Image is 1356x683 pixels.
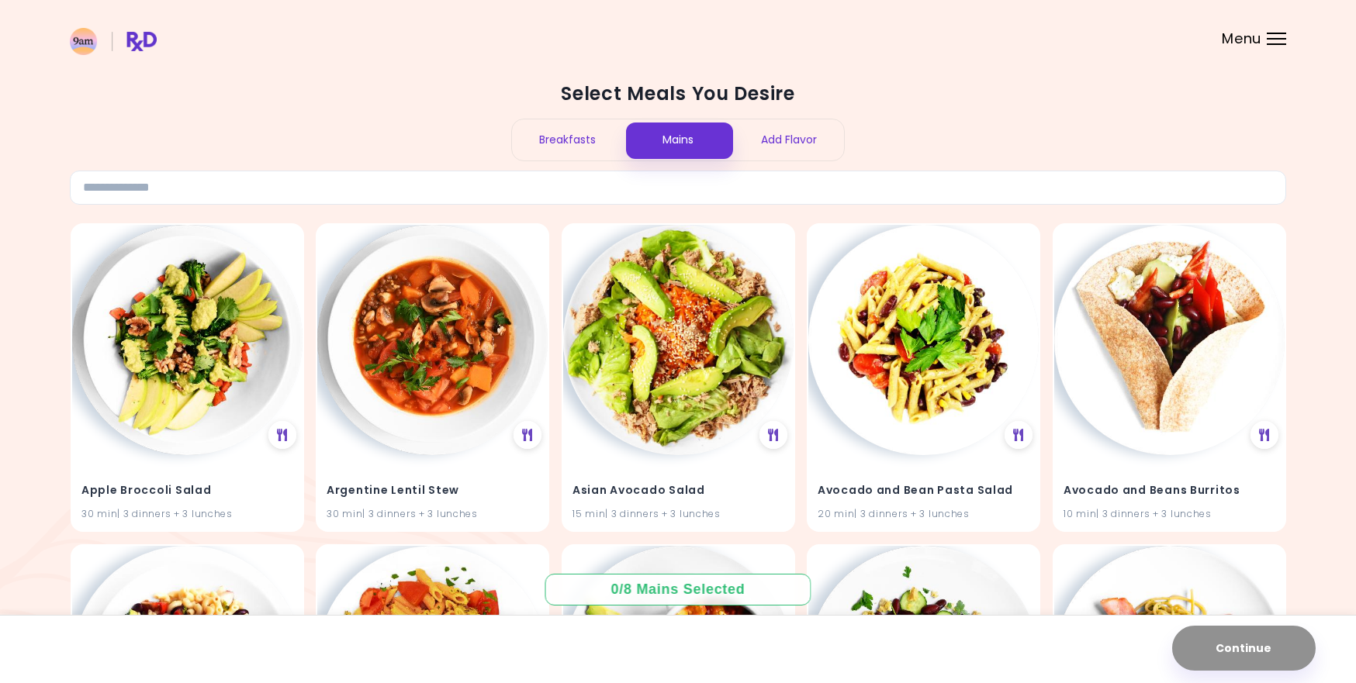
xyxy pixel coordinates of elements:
h4: Asian Avocado Salad [572,478,784,503]
h4: Argentine Lentil Stew [327,478,538,503]
div: 30 min | 3 dinners + 3 lunches [81,506,293,521]
div: 0 / 8 Mains Selected [600,580,756,599]
h4: Avocado and Bean Pasta Salad [818,478,1029,503]
div: 15 min | 3 dinners + 3 lunches [572,506,784,521]
button: Continue [1172,626,1316,671]
div: Add Flavor [733,119,844,160]
div: 30 min | 3 dinners + 3 lunches [327,506,538,521]
div: See Meal Plan [1250,420,1278,448]
div: See Meal Plan [268,420,296,448]
h2: Select Meals You Desire [70,81,1286,106]
div: See Meal Plan [1005,420,1033,448]
h4: Avocado and Beans Burritos [1064,478,1275,503]
span: Menu [1222,32,1261,46]
div: See Meal Plan [759,420,787,448]
div: Mains [623,119,734,160]
img: RxDiet [70,28,157,55]
div: 20 min | 3 dinners + 3 lunches [818,506,1029,521]
div: 10 min | 3 dinners + 3 lunches [1064,506,1275,521]
h4: Apple Broccoli Salad [81,478,293,503]
div: Breakfasts [512,119,623,160]
div: See Meal Plan [514,420,541,448]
